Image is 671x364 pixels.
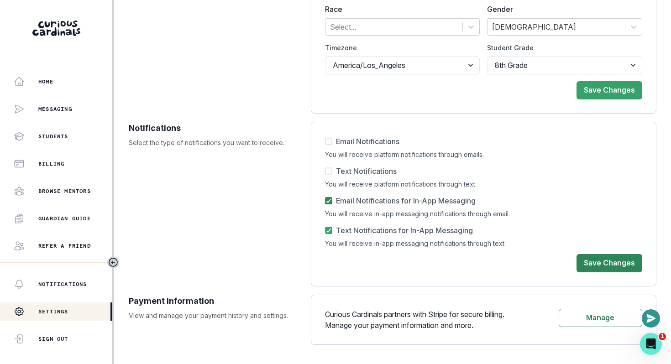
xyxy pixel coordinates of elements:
label: Student Grade [487,43,637,52]
div: You will receive in-app messaging notifications through text. [325,239,642,247]
p: Select the type of notifications you want to receive. [129,138,302,147]
div: You will receive in-app messaging notifications through email. [325,210,642,218]
span: Email Notifications for In-App Messaging [336,195,476,206]
button: Save Changes [577,81,642,99]
button: Open or close messaging widget [642,309,660,328]
label: Timezone [325,43,475,52]
p: View and manage your payment history and settings. [129,311,302,320]
div: You will receive platform notifications through text. [325,180,642,188]
button: Toggle sidebar [107,256,119,268]
iframe: Intercom live chat [640,333,662,355]
p: Sign Out [38,335,68,343]
p: Students [38,133,68,140]
p: Refer a friend [38,242,91,250]
span: 1 [659,333,666,340]
p: Notifications [129,122,302,134]
span: Text Notifications for In-App Messaging [336,225,473,236]
p: Home [38,78,53,85]
p: Curious Cardinals partners with Stripe for secure billing. Manage your payment information and more. [325,309,529,331]
p: Notifications [38,281,87,288]
label: Race [325,4,475,15]
button: Manage [559,309,642,327]
p: Messaging [38,105,72,113]
p: Browse Mentors [38,187,91,195]
span: Text Notifications [336,166,397,177]
button: Save Changes [577,254,642,272]
p: Billing [38,160,64,167]
span: Email Notifications [336,136,399,147]
label: Gender [487,4,637,15]
img: Curious Cardinals Logo [32,21,80,36]
p: Settings [38,308,68,315]
p: Guardian Guide [38,215,91,222]
p: Payment Information [129,295,302,307]
div: You will receive platform notifications through emails. [325,151,642,158]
